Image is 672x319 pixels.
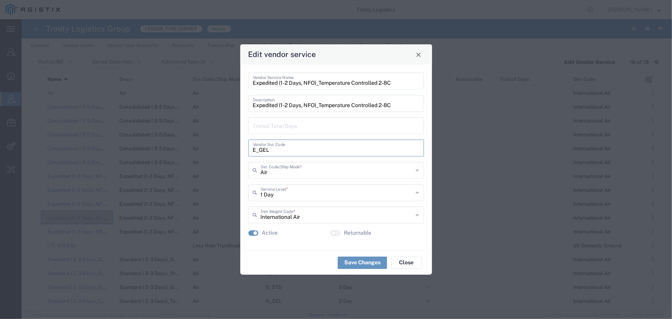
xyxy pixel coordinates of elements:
label: Active [262,229,278,237]
button: Save Changes [338,257,387,269]
button: Close [413,49,424,60]
label: Returnable [344,229,372,237]
button: Close [391,257,422,269]
h4: Edit vendor service [248,49,316,60]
